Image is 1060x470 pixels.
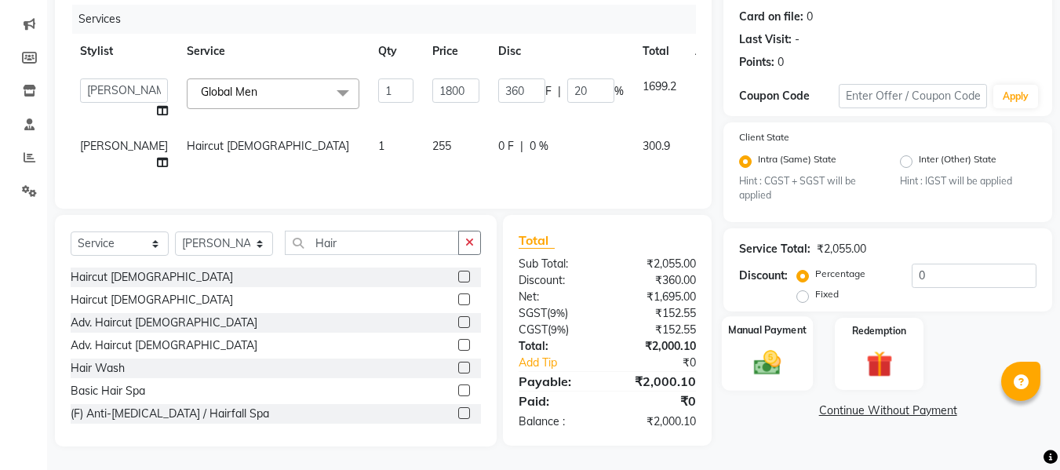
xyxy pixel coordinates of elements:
img: _gift.svg [858,348,901,380]
a: Add Tip [507,355,624,371]
div: 0 [778,54,784,71]
div: Discount: [739,268,788,284]
span: Global Men [201,85,257,99]
div: ( ) [507,322,607,338]
div: Sub Total: [507,256,607,272]
span: 9% [551,323,566,336]
label: Inter (Other) State [919,152,996,171]
span: SGST [519,306,547,320]
div: Total: [507,338,607,355]
span: F [545,83,552,100]
input: Enter Offer / Coupon Code [839,84,987,108]
button: Apply [993,85,1038,108]
div: Services [72,5,708,34]
div: ₹2,055.00 [817,241,866,257]
span: 1 [378,139,384,153]
span: CGST [519,322,548,337]
div: Last Visit: [739,31,792,48]
label: Intra (Same) State [758,152,836,171]
a: Continue Without Payment [727,403,1049,419]
div: Haircut [DEMOGRAPHIC_DATA] [71,269,233,286]
div: ₹152.55 [607,305,708,322]
div: Coupon Code [739,88,838,104]
div: Adv. Haircut [DEMOGRAPHIC_DATA] [71,337,257,354]
div: Balance : [507,414,607,430]
div: ₹152.55 [607,322,708,338]
span: | [558,83,561,100]
th: Qty [369,34,423,69]
th: Action [686,34,738,69]
th: Price [423,34,489,69]
div: ₹2,055.00 [607,256,708,272]
div: ₹1,695.00 [607,289,708,305]
div: ₹0 [607,392,708,410]
th: Stylist [71,34,177,69]
span: 300.9 [643,139,670,153]
span: % [614,83,624,100]
small: Hint : CGST + SGST will be applied [739,174,876,203]
div: Net: [507,289,607,305]
small: Hint : IGST will be applied [900,174,1036,188]
span: Haircut [DEMOGRAPHIC_DATA] [187,139,349,153]
label: Redemption [852,324,906,338]
span: | [520,138,523,155]
span: Total [519,232,555,249]
div: Adv. Haircut [DEMOGRAPHIC_DATA] [71,315,257,331]
div: 0 [807,9,813,25]
span: [PERSON_NAME] [80,139,168,153]
div: ₹2,000.10 [607,372,708,391]
div: Service Total: [739,241,810,257]
span: 255 [432,139,451,153]
label: Client State [739,130,789,144]
span: 0 F [498,138,514,155]
div: ₹360.00 [607,272,708,289]
div: ₹0 [625,355,708,371]
span: 0 % [530,138,548,155]
span: 1699.2 [643,79,676,93]
div: Payable: [507,372,607,391]
div: (F) Anti-[MEDICAL_DATA] / Hairfall Spa [71,406,269,422]
div: ₹2,000.10 [607,338,708,355]
div: Haircut [DEMOGRAPHIC_DATA] [71,292,233,308]
span: 9% [550,307,565,319]
div: ( ) [507,305,607,322]
label: Manual Payment [728,323,807,338]
div: Hair Wash [71,360,125,377]
a: x [257,85,264,99]
th: Total [633,34,686,69]
div: - [795,31,800,48]
div: Discount: [507,272,607,289]
label: Percentage [815,267,865,281]
div: Points: [739,54,774,71]
div: Basic Hair Spa [71,383,145,399]
div: Paid: [507,392,607,410]
input: Search or Scan [285,231,459,255]
th: Service [177,34,369,69]
div: ₹2,000.10 [607,414,708,430]
div: Card on file: [739,9,803,25]
label: Fixed [815,287,839,301]
th: Disc [489,34,633,69]
img: _cash.svg [745,348,789,379]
